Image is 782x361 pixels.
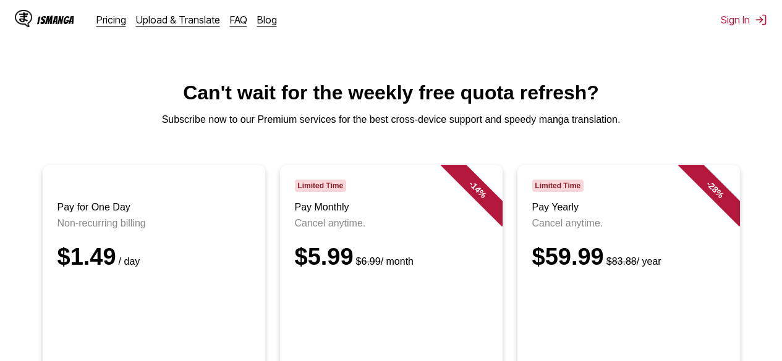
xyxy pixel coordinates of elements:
button: Sign In [721,14,767,26]
a: Upload & Translate [136,14,220,26]
small: / day [116,256,140,267]
div: $1.49 [57,244,250,270]
p: Subscribe now to our Premium services for the best cross-device support and speedy manga translat... [10,114,772,125]
div: - 28 % [678,152,752,226]
a: Blog [257,14,277,26]
img: IsManga Logo [15,10,32,27]
p: Cancel anytime. [532,218,725,229]
s: $83.88 [606,256,637,267]
h3: Pay Monthly [295,202,488,213]
p: Non-recurring billing [57,218,250,229]
div: IsManga [37,14,74,26]
span: Limited Time [532,180,584,192]
a: Pricing [96,14,126,26]
div: - 14 % [440,152,514,226]
a: IsManga LogoIsManga [15,10,96,30]
h3: Pay Yearly [532,202,725,213]
small: / year [604,256,661,267]
s: $6.99 [356,256,381,267]
small: / month [354,256,414,267]
img: Sign out [755,14,767,26]
div: $5.99 [295,244,488,270]
h1: Can't wait for the weekly free quota refresh? [10,81,772,104]
p: Cancel anytime. [295,218,488,229]
a: FAQ [230,14,247,26]
div: $59.99 [532,244,725,270]
span: Limited Time [295,180,346,192]
h3: Pay for One Day [57,202,250,213]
